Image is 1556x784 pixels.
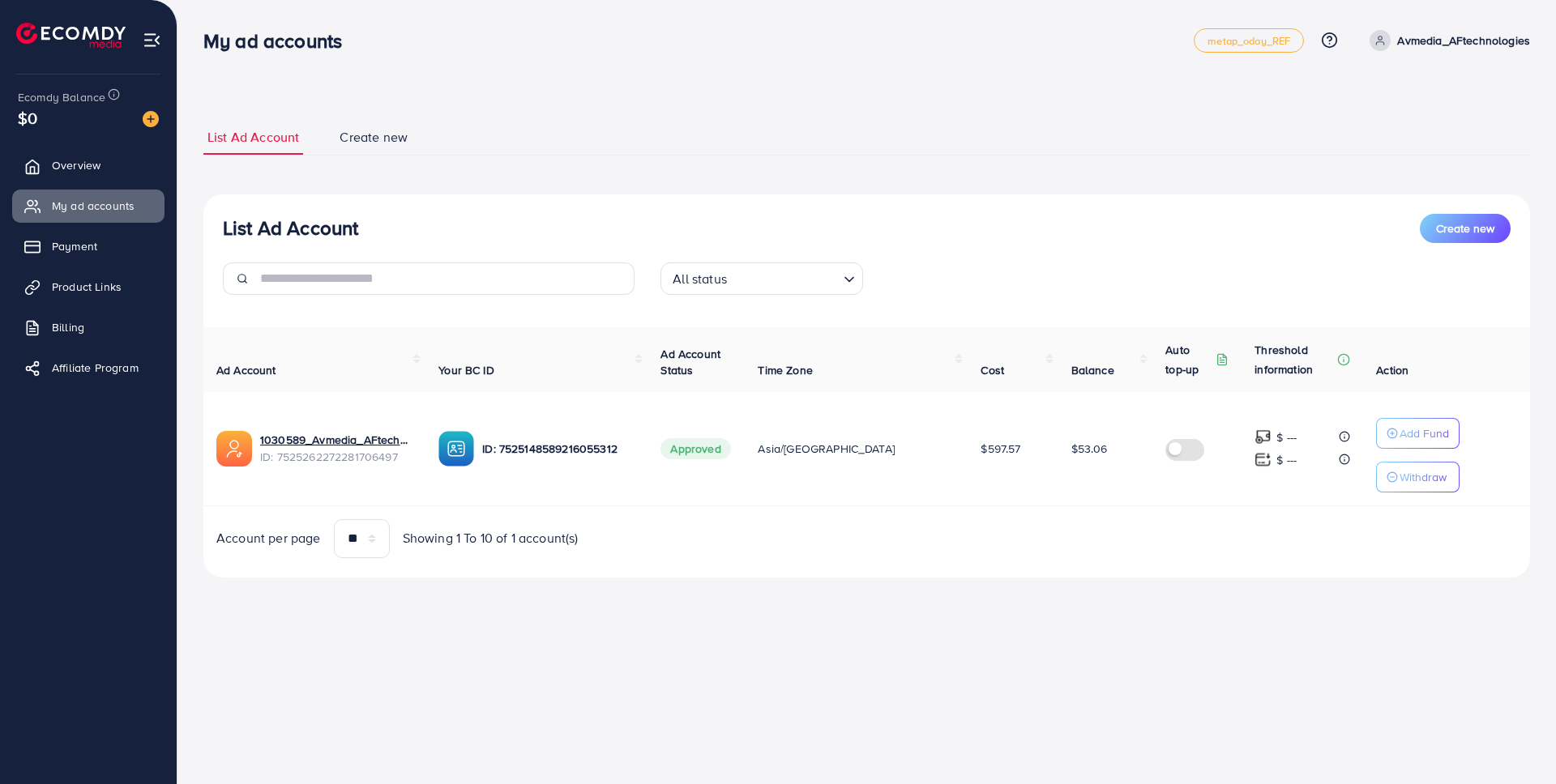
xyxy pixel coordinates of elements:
img: ic-ads-acc.e4c84228.svg [216,431,252,467]
div: <span class='underline'>1030589_Avmedia_AFtechnologies_1752111662599</span></br>7525262272281706497 [260,432,413,465]
p: $ --- [1276,428,1297,447]
span: Create new [340,128,408,147]
span: $0 [18,106,37,130]
span: Ad Account Status [660,346,720,378]
span: ID: 7525262272281706497 [260,449,413,465]
span: Product Links [52,279,122,295]
span: Showing 1 To 10 of 1 account(s) [403,529,579,548]
p: $ --- [1276,450,1297,470]
h3: List Ad Account [223,216,358,240]
span: Ecomdy Balance [18,89,105,105]
span: Account per page [216,529,321,548]
img: logo [16,23,126,48]
p: Threshold information [1255,340,1334,379]
button: Add Fund [1376,418,1460,449]
a: metap_oday_REF [1194,28,1304,53]
span: Time Zone [758,362,812,378]
p: Withdraw [1400,467,1447,487]
span: Ad Account [216,362,276,378]
img: ic-ba-acc.ded83a64.svg [438,431,474,467]
p: Auto top-up [1165,340,1212,379]
a: Product Links [12,271,165,303]
img: image [143,111,159,127]
span: Overview [52,157,100,173]
span: List Ad Account [207,128,299,147]
a: Affiliate Program [12,352,165,384]
span: Approved [660,438,730,459]
p: ID: 7525148589216055312 [482,439,635,458]
span: Affiliate Program [52,360,139,376]
button: Withdraw [1376,462,1460,492]
span: Payment [52,238,97,254]
p: Add Fund [1400,424,1449,443]
a: Billing [12,311,165,343]
img: top-up amount [1255,451,1272,468]
span: Asia/[GEOGRAPHIC_DATA] [758,441,895,457]
h3: My ad accounts [203,29,355,53]
span: Cost [981,362,1004,378]
span: metap_oday_REF [1208,36,1290,46]
a: My ad accounts [12,190,165,222]
span: $53.06 [1071,441,1108,457]
input: Search for option [732,264,837,291]
a: Payment [12,230,165,262]
span: Your BC ID [438,362,494,378]
a: Overview [12,149,165,181]
div: Search for option [660,262,863,295]
span: All status [669,267,730,291]
span: My ad accounts [52,198,135,214]
a: 1030589_Avmedia_AFtechnologies_1752111662599 [260,432,413,448]
img: menu [143,31,161,49]
span: Create new [1436,220,1494,236]
p: Avmedia_AFtechnologies [1397,31,1530,50]
span: Action [1376,362,1409,378]
span: Billing [52,319,84,335]
a: Avmedia_AFtechnologies [1363,30,1530,51]
img: top-up amount [1255,428,1272,445]
span: Balance [1071,362,1114,378]
span: $597.57 [981,441,1020,457]
button: Create new [1420,214,1511,243]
